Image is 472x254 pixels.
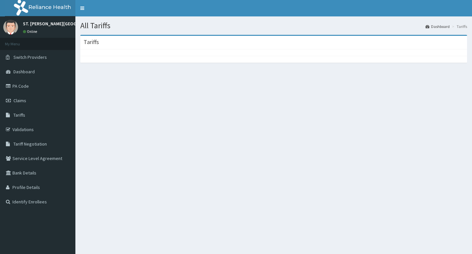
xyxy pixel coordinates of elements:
[13,98,26,104] span: Claims
[13,54,47,60] span: Switch Providers
[13,141,47,147] span: Tariff Negotiation
[425,24,450,29] a: Dashboard
[23,29,39,34] a: Online
[84,39,99,45] h3: Tariffs
[80,21,467,30] h1: All Tariffs
[23,21,106,26] p: ST. [PERSON_NAME][GEOGRAPHIC_DATA]
[13,112,25,118] span: Tariffs
[13,69,35,75] span: Dashboard
[450,24,467,29] li: Tariffs
[3,20,18,35] img: User Image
